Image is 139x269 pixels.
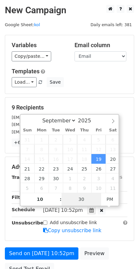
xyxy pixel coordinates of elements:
span: September 30, 2025 [49,173,63,183]
span: October 7, 2025 [49,183,63,193]
span: October 6, 2025 [34,183,49,193]
h5: Variables [12,42,65,49]
span: Tue [49,128,63,132]
span: September 12, 2025 [91,144,106,154]
span: September 6, 2025 [106,135,120,144]
span: September 2, 2025 [49,135,63,144]
small: Google Sheet: [5,22,40,27]
button: Save [47,77,64,87]
span: Click to toggle [101,193,119,206]
strong: Filters [12,195,28,200]
h2: New Campaign [5,5,134,16]
span: September 28, 2025 [20,173,35,183]
span: September 11, 2025 [77,144,91,154]
span: September 7, 2025 [20,144,35,154]
span: Wed [63,128,77,132]
h5: Advanced [12,163,127,171]
span: September 15, 2025 [34,154,49,164]
a: Send on [DATE] 10:52pm [5,247,78,260]
div: 聊天小组件 [107,238,139,269]
h5: Email column [75,42,128,49]
strong: Schedule [12,207,35,212]
span: September 25, 2025 [77,164,91,173]
span: Sun [20,128,35,132]
a: Copy unsubscribe link [43,228,101,233]
input: Hour [20,193,60,206]
a: +6 more [12,139,36,147]
span: October 9, 2025 [77,183,91,193]
span: September 16, 2025 [49,154,63,164]
strong: Unsubscribe [12,220,43,225]
input: Minute [62,193,101,206]
a: Load... [12,77,37,87]
span: September 26, 2025 [91,164,106,173]
span: October 1, 2025 [63,173,77,183]
span: September 23, 2025 [49,164,63,173]
span: October 4, 2025 [106,173,120,183]
span: October 8, 2025 [63,183,77,193]
span: October 3, 2025 [91,173,106,183]
span: September 22, 2025 [34,164,49,173]
span: [DATE] 10:52pm [43,207,83,213]
small: [EMAIL_ADDRESS][DOMAIN_NAME] [12,122,84,127]
span: September 8, 2025 [34,144,49,154]
span: September 1, 2025 [34,135,49,144]
span: September 9, 2025 [49,144,63,154]
small: [EMAIL_ADDRESS][DOMAIN_NAME] [12,129,84,134]
span: September 29, 2025 [34,173,49,183]
span: September 3, 2025 [63,135,77,144]
span: August 31, 2025 [20,135,35,144]
span: Fri [91,128,106,132]
span: September 5, 2025 [91,135,106,144]
span: Mon [34,128,49,132]
a: Copy/paste... [12,51,51,61]
h5: 9 Recipients [12,104,127,111]
input: Year [76,118,99,124]
span: Sat [106,128,120,132]
span: October 10, 2025 [91,183,106,193]
span: : [60,193,62,206]
a: Daily emails left: 381 [88,22,134,27]
span: September 4, 2025 [77,135,91,144]
span: September 10, 2025 [63,144,77,154]
span: Daily emails left: 381 [88,21,134,28]
span: September 20, 2025 [106,154,120,164]
span: September 13, 2025 [106,144,120,154]
iframe: Chat Widget [107,238,139,269]
span: September 27, 2025 [106,164,120,173]
a: kol [34,22,40,27]
strong: Tracking [12,175,33,180]
span: September 17, 2025 [63,154,77,164]
span: September 21, 2025 [20,164,35,173]
span: October 11, 2025 [106,183,120,193]
span: Thu [77,128,91,132]
a: Templates [12,68,40,75]
span: September 18, 2025 [77,154,91,164]
span: October 2, 2025 [77,173,91,183]
span: October 5, 2025 [20,183,35,193]
a: Preview [80,247,109,260]
small: [EMAIL_ADDRESS][DOMAIN_NAME] [12,115,84,120]
span: September 19, 2025 [91,154,106,164]
label: Add unsubscribe link [50,219,97,226]
span: September 14, 2025 [20,154,35,164]
span: September 24, 2025 [63,164,77,173]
